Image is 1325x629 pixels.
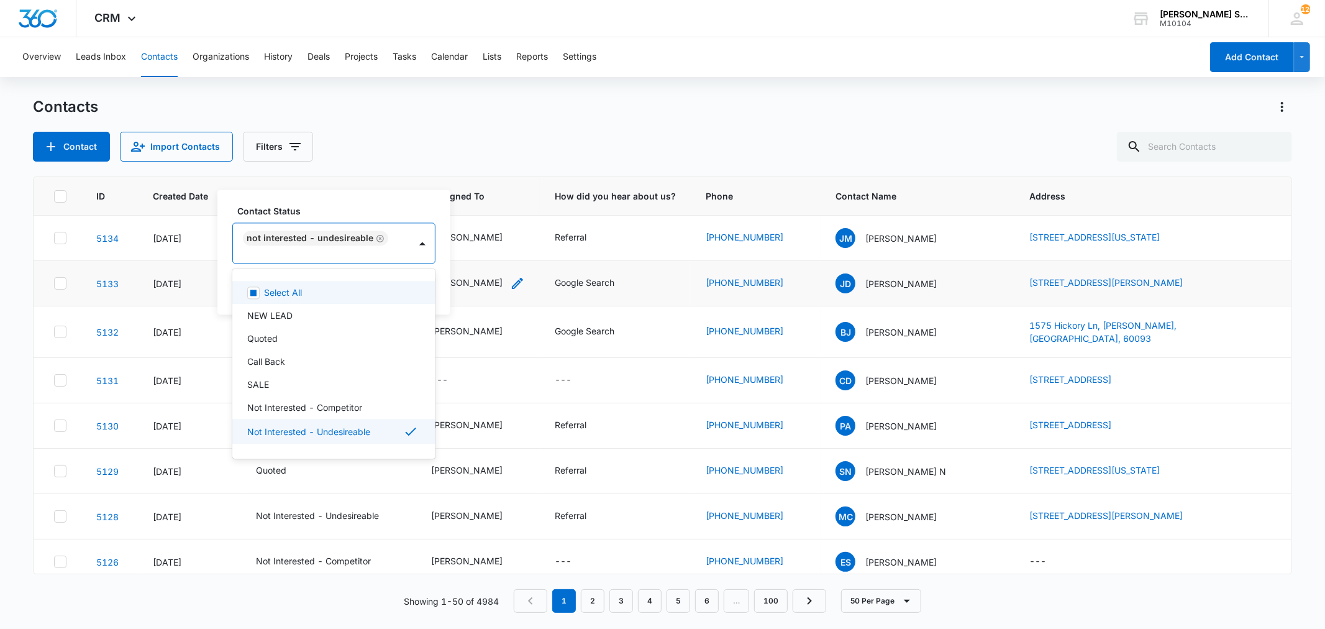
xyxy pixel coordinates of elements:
div: [DATE] [153,232,226,245]
div: Assigned To - Brian Johnston - Select to Edit Field [431,464,525,479]
div: Address - 900 E. Jesse Ct., Coal City, IL, 60416 - Select to Edit Field [1029,509,1205,524]
p: Not Interested - DIY [247,449,332,462]
a: Page 5 [667,589,690,613]
div: Address - 2313 Honeylocust, Irving, TX, 75063 - Select to Edit Field [1029,373,1134,388]
p: NEW LEAD [247,309,293,322]
div: Contact Name - Carol Daniel - Select to Edit Field [836,370,959,390]
nav: Pagination [514,589,826,613]
div: Not Interested - Undesireable [256,509,379,522]
div: Contact Name - Eddie Shafer - Select to Edit Field [836,552,959,572]
div: How did you hear about us? - Referral - Select to Edit Field [555,418,609,433]
div: Phone - (312) 480-5684 - Select to Edit Field [706,324,806,339]
a: Page 4 [638,589,662,613]
div: [DATE] [153,277,226,290]
button: Contacts [141,37,178,77]
em: 1 [552,589,576,613]
div: Address - 24640 Apollo Dr, Plainfield, IL, 60585 - Select to Edit Field [1029,418,1134,433]
div: [PERSON_NAME] [431,276,503,289]
button: Add Contact [1210,42,1294,72]
div: Referral [555,464,586,477]
a: Navigate to contact details page for Brad Jaros [96,327,119,337]
div: Contact Name - Patrick Anyaegbunam - Select to Edit Field [836,416,959,436]
span: JD [836,273,855,293]
div: Assigned To - - Select to Edit Field [431,373,470,388]
span: 126 [1301,4,1311,14]
a: [STREET_ADDRESS][US_STATE] [1029,465,1160,475]
div: [PERSON_NAME] [431,324,503,337]
p: Not Interested - Competitor [247,401,362,414]
div: Contact Name - Jason Morey - Select to Edit Field [836,228,959,248]
p: Showing 1-50 of 4984 [404,595,499,608]
button: Overview [22,37,61,77]
div: Address - - Select to Edit Field [1029,554,1068,569]
p: [PERSON_NAME] N [865,465,946,478]
div: Assigned To - Brian Johnston - Select to Edit Field [431,418,525,433]
div: Not Interested - Undesireable [247,234,373,242]
div: Address - 1575 Hickory Ln, Winnetka, IL, 60093 - Select to Edit Field [1029,319,1271,345]
p: [PERSON_NAME] [865,556,937,569]
button: Lists [483,37,501,77]
label: Contact Status [237,204,440,218]
div: [DATE] [153,420,226,433]
span: MC [836,507,855,526]
button: Deals [307,37,330,77]
div: How did you hear about us? - Google Search - Select to Edit Field [555,276,637,291]
button: History [264,37,293,77]
span: ID [96,190,105,203]
button: Calendar [431,37,468,77]
div: [PERSON_NAME] [431,231,503,244]
span: Address [1029,190,1253,203]
div: Phone - (630) 822-2650 - Select to Edit Field [706,418,806,433]
span: Contact Name [836,190,981,203]
a: 1575 Hickory Ln, [PERSON_NAME], [GEOGRAPHIC_DATA], 60093 [1029,320,1177,344]
div: Contact Status - Quoted - Select to Edit Field [256,464,309,479]
div: Assigned To - Kenneth Florman - Select to Edit Field [431,231,525,246]
a: Navigate to contact details page for Carol Daniel [96,375,119,386]
a: [STREET_ADDRESS][PERSON_NAME] [1029,510,1183,521]
span: BJ [836,322,855,342]
p: [PERSON_NAME] [865,374,937,387]
div: Phone - +1 (940) 367-5463 - Select to Edit Field [706,554,806,569]
div: notifications count [1301,4,1311,14]
div: [PERSON_NAME] [431,554,503,567]
div: Referral [555,231,586,244]
div: Assigned To - Kenneth Florman - Select to Edit Field [431,324,525,339]
a: Page 100 [754,589,788,613]
a: [PHONE_NUMBER] [706,373,783,386]
span: JM [836,228,855,248]
div: [DATE] [153,326,226,339]
div: account id [1160,19,1250,28]
div: Address - 3615 Gold Cup Ln, Naperville, Illinois, 60564 - Select to Edit Field [1029,464,1182,479]
a: [PHONE_NUMBER] [706,324,783,337]
p: [PERSON_NAME] [865,232,937,245]
div: [DATE] [153,556,226,569]
div: [PERSON_NAME] [431,509,503,522]
div: account name [1160,9,1250,19]
div: Assigned To - Brian Johnston - Select to Edit Field [431,554,525,569]
span: Created Date [153,190,208,203]
div: Contact Status - Not Interested - Undesireable - Select to Edit Field [256,509,401,524]
span: PA [836,416,855,436]
h1: Contacts [33,98,98,116]
span: Phone [706,190,788,203]
button: Projects [345,37,378,77]
span: Assigned To [431,190,507,203]
div: Quoted [256,464,286,477]
a: [PHONE_NUMBER] [706,231,783,244]
div: Phone - (815) 790-3315 - Select to Edit Field [706,509,806,524]
p: [PERSON_NAME] [865,420,937,433]
p: [PERSON_NAME] [865,277,937,290]
div: Address - 6 S George St, Mount Prospect, IL, 60056 - Select to Edit Field [1029,276,1205,291]
p: SALE [247,378,269,391]
div: Contact Name - Michelle Carrigan - Select to Edit Field [836,507,959,526]
div: Contact Name - Brad Jaros - Select to Edit Field [836,322,959,342]
div: How did you hear about us? - Referral - Select to Edit Field [555,509,609,524]
a: Navigate to contact details page for Jason Daluga [96,278,119,289]
a: [STREET_ADDRESS] [1029,420,1111,430]
button: Settings [563,37,596,77]
div: Google Search [555,276,614,289]
a: Navigate to contact details page for Shrikanth N [96,466,119,477]
div: How did you hear about us? - Referral - Select to Edit Field [555,231,609,246]
div: How did you hear about us? - Google Search - Select to Edit Field [555,324,637,339]
a: [STREET_ADDRESS][PERSON_NAME] [1029,277,1183,288]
